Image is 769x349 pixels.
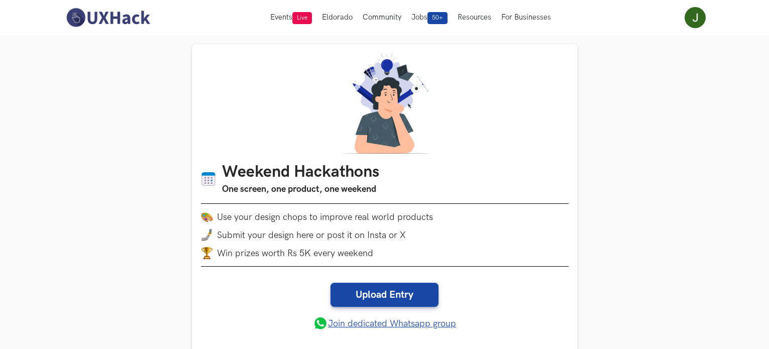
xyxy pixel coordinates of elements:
[201,247,213,259] img: trophy.png
[292,12,312,24] span: Live
[201,211,213,223] img: palette.png
[685,7,706,28] img: Your profile pic
[222,182,379,196] h3: One screen, one product, one weekend
[427,12,448,24] span: 50+
[313,316,328,331] img: whatsapp.png
[201,171,216,187] img: Calendar icon
[201,229,213,241] img: mobile-in-hand.png
[63,7,153,28] img: UXHack-logo.png
[222,163,379,182] h1: Weekend Hackathons
[331,283,438,307] a: Upload Entry
[201,211,569,223] li: Use your design chops to improve real world products
[337,53,433,154] img: A designer thinking
[313,316,456,331] a: Join dedicated Whatsapp group
[201,247,569,259] li: Win prizes worth Rs 5K every weekend
[217,230,406,241] span: Submit your design here or post it on Insta or X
